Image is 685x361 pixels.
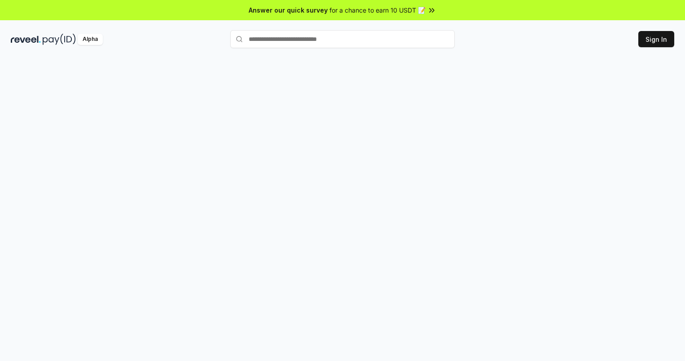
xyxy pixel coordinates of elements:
button: Sign In [638,31,674,47]
img: reveel_dark [11,34,41,45]
img: pay_id [43,34,76,45]
span: Answer our quick survey [249,5,328,15]
span: for a chance to earn 10 USDT 📝 [329,5,426,15]
div: Alpha [78,34,103,45]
